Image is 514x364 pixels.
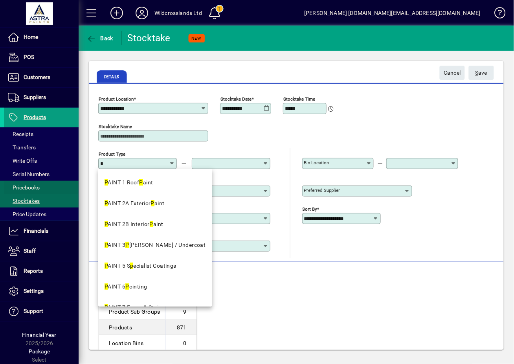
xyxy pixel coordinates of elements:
[192,36,202,41] span: NEW
[165,304,196,320] td: 9
[105,241,206,249] div: AINT 3 [PERSON_NAME] / Undercoat
[98,214,212,235] mat-option: PAINT 2B Interior Paint
[125,242,129,248] em: P
[8,211,46,217] span: Price Updates
[4,221,79,241] a: Financials
[85,31,115,45] button: Back
[24,308,43,314] span: Support
[4,208,79,221] a: Price Updates
[105,263,108,269] em: P
[99,151,125,157] mat-label: Product Type
[105,304,108,311] em: P
[444,66,461,79] span: Cancel
[4,301,79,321] a: Support
[105,283,147,291] div: AINT 6 ointing
[129,6,154,20] button: Profile
[150,221,153,227] em: P
[29,349,50,355] span: Package
[304,160,329,165] mat-label: Bin Location
[4,88,79,107] a: Suppliers
[105,303,165,312] div: AINT 7 Fence & Stains
[105,220,163,228] div: AINT 2B Interior aint
[24,228,48,234] span: Financials
[151,200,154,206] em: P
[165,335,196,351] td: 0
[79,31,122,45] app-page-header-button: Back
[130,263,133,269] em: p
[105,262,176,270] div: AINT 5 S ecialist Coatings
[104,6,129,20] button: Add
[99,124,132,129] mat-label: Stocktake Name
[24,94,46,100] span: Suppliers
[303,206,317,212] mat-label: Sort By
[98,172,212,193] mat-option: PAINT 1 Roof Paint
[8,198,40,204] span: Stocktakes
[8,131,33,137] span: Receipts
[24,114,46,120] span: Products
[98,256,212,276] mat-option: PAINT 5 Specialist Coatings
[24,34,38,40] span: Home
[125,283,129,290] em: P
[105,179,108,186] em: P
[98,297,212,318] mat-option: PAINT 7 Fence & Stains
[475,70,479,76] span: S
[4,28,79,47] a: Home
[165,320,196,335] td: 871
[98,276,212,297] mat-option: PAINT 6 Pointing
[469,66,494,80] button: Save
[4,68,79,87] a: Customers
[24,248,36,254] span: Staff
[99,320,165,335] td: Products
[105,283,108,290] em: P
[4,141,79,154] a: Transfers
[4,167,79,181] a: Serial Numbers
[4,281,79,301] a: Settings
[24,74,50,80] span: Customers
[4,181,79,194] a: Pricebooks
[304,7,481,19] div: [PERSON_NAME] [DOMAIN_NAME][EMAIL_ADDRESS][DOMAIN_NAME]
[105,221,108,227] em: P
[283,96,315,102] mat-label: Stocktake Time
[4,241,79,261] a: Staff
[4,261,79,281] a: Reports
[105,242,108,248] em: P
[24,268,43,274] span: Reports
[105,199,165,208] div: AINT 2A Exterior aint
[475,66,488,79] span: ave
[220,96,251,102] mat-label: Stocktake Date
[22,332,57,338] span: Financial Year
[4,194,79,208] a: Stocktakes
[97,70,127,83] span: Details
[105,178,153,187] div: AINT 1 Roof aint
[154,7,202,19] div: Wildcrosslands Ltd
[87,35,113,41] span: Back
[139,179,143,186] em: P
[8,171,50,177] span: Serial Numbers
[105,200,108,206] em: P
[99,335,165,351] td: Location Bins
[440,66,465,80] button: Cancel
[4,127,79,141] a: Receipts
[24,54,34,60] span: POS
[488,2,504,27] a: Knowledge Base
[99,304,165,320] td: Product Sub Groups
[4,48,79,67] a: POS
[8,144,36,151] span: Transfers
[98,235,212,256] mat-option: PAINT 3 Primer / Undercoat
[98,193,212,214] mat-option: PAINT 2A Exterior Paint
[8,158,37,164] span: Write Offs
[304,188,340,193] mat-label: Preferred Supplier
[4,154,79,167] a: Write Offs
[128,32,171,44] div: Stocktake
[99,96,134,102] mat-label: Product Location
[8,184,40,191] span: Pricebooks
[24,288,44,294] span: Settings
